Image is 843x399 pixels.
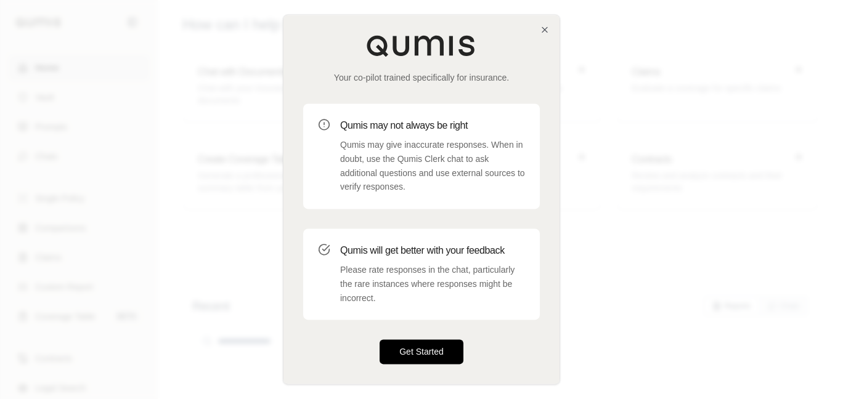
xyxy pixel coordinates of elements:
[340,118,525,133] h3: Qumis may not always be right
[340,263,525,305] p: Please rate responses in the chat, particularly the rare instances where responses might be incor...
[303,71,540,84] p: Your co-pilot trained specifically for insurance.
[380,340,463,365] button: Get Started
[340,138,525,194] p: Qumis may give inaccurate responses. When in doubt, use the Qumis Clerk chat to ask additional qu...
[340,243,525,258] h3: Qumis will get better with your feedback
[366,34,477,57] img: Qumis Logo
